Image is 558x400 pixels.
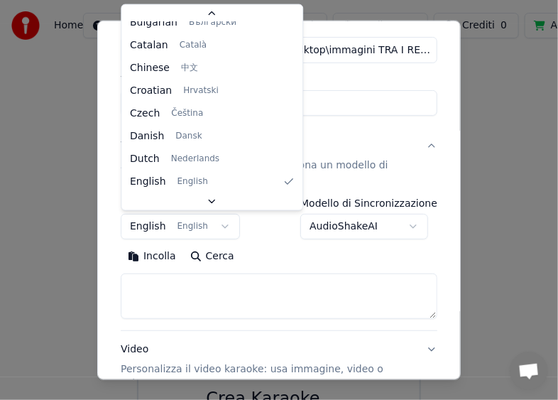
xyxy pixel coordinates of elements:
[184,85,219,96] span: Hrvatski
[130,83,172,97] span: Croatian
[130,15,177,29] span: Bulgarian
[171,153,219,164] span: Nederlands
[130,129,164,143] span: Danish
[130,174,166,188] span: English
[181,62,198,73] span: 中文
[130,106,160,120] span: Czech
[130,38,168,52] span: Catalan
[130,60,170,75] span: Chinese
[172,107,204,119] span: Čeština
[189,16,236,28] span: Български
[176,130,202,141] span: Dansk
[177,175,208,187] span: English
[130,151,160,166] span: Dutch
[180,39,207,50] span: Català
